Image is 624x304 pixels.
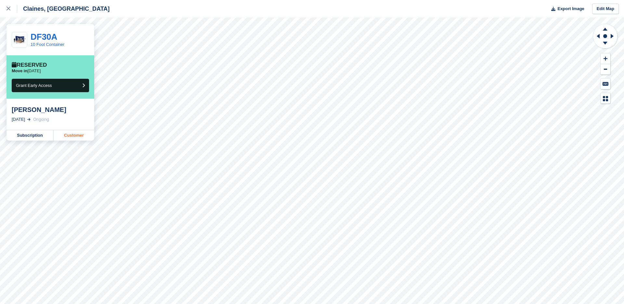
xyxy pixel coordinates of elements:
div: Claines, [GEOGRAPHIC_DATA] [17,5,110,13]
button: Map Legend [601,93,610,104]
button: Zoom In [601,53,610,64]
button: Export Image [547,4,584,14]
button: Grant Early Access [12,79,89,92]
p: [DATE] [12,68,41,74]
button: Keyboard Shortcuts [601,78,610,89]
div: Reserved [12,62,47,68]
span: Grant Early Access [16,83,52,88]
img: arrow-right-light-icn-cde0832a797a2874e46488d9cf13f60e5c3a73dbe684e267c42b8395dfbc2abf.svg [27,118,31,121]
div: Ongoing [33,116,49,123]
button: Zoom Out [601,64,610,75]
div: [PERSON_NAME] [12,106,89,114]
a: 10 Foot Container [31,42,64,47]
a: DF30A [31,32,57,42]
span: Export Image [557,6,584,12]
div: [DATE] [12,116,25,123]
a: Customer [54,130,94,141]
span: Move in [12,68,27,73]
a: Edit Map [592,4,619,14]
img: 10-ft-container.jpg [12,34,27,46]
a: Subscription [6,130,54,141]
